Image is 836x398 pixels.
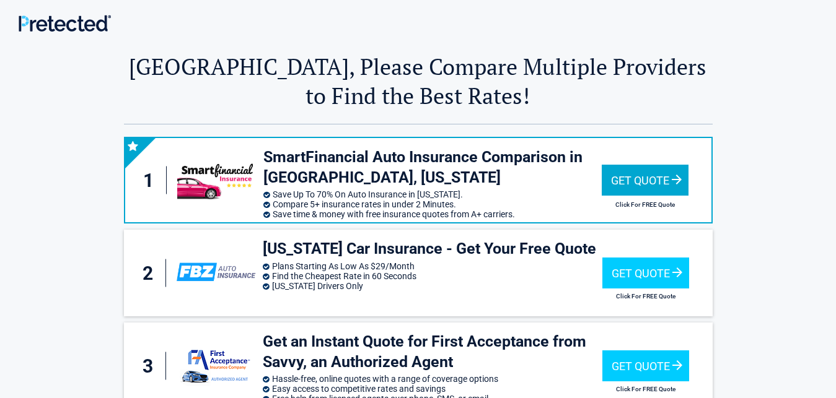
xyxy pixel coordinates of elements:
[602,201,689,208] h2: Click For FREE Quote
[179,345,253,387] img: savvy's logo
[602,165,689,196] div: Get Quote
[19,15,111,32] img: Main Logo
[124,52,713,110] h2: [GEOGRAPHIC_DATA], Please Compare Multiple Providers to Find the Best Rates!
[263,261,602,271] li: Plans Starting As Low As $29/Month
[136,259,166,287] div: 2
[177,161,257,199] img: smartfinancial's logo
[263,332,602,372] h3: Get an Instant Quote for First Acceptance from Savvy, an Authorized Agent
[602,350,689,381] div: Get Quote
[602,293,689,300] h2: Click For FREE Quote
[263,147,602,188] h3: SmartFinancial Auto Insurance Comparison in [GEOGRAPHIC_DATA], [US_STATE]
[263,239,602,259] h3: [US_STATE] Car Insurance - Get Your Free Quote
[602,386,689,392] h2: Click For FREE Quote
[177,253,257,293] img: financebuzz's logo
[263,374,602,384] li: Hassle-free, online quotes with a range of coverage options
[263,271,602,281] li: Find the Cheapest Rate in 60 Seconds
[602,257,689,288] div: Get Quote
[263,384,602,394] li: Easy access to competitive rates and savings
[263,189,602,199] li: Save Up To 70% On Auto Insurance in [US_STATE].
[263,199,602,209] li: Compare 5+ insurance rates in under 2 Minutes.
[136,352,166,380] div: 3
[263,209,602,219] li: Save time & money with free insurance quotes from A+ carriers.
[263,281,602,291] li: [US_STATE] Drivers Only
[138,167,167,194] div: 1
